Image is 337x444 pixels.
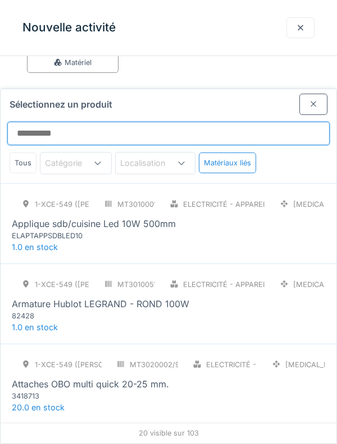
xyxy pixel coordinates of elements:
[12,391,147,401] div: 3418713
[35,279,140,290] div: 1-XCE-549 ([PERSON_NAME])
[117,199,189,210] div: MT3010001/999/009
[12,217,176,230] div: Applique sdb/cuisine Led 10W 500mm
[117,279,189,290] div: MT3010051/999/009
[199,152,256,173] div: Matériaux liés
[130,359,205,370] div: MT3020002/999/009
[45,157,98,169] div: Catégorie
[12,311,147,321] div: 82428
[12,242,58,252] span: 1.0 en stock
[1,423,336,443] div: 20 visible sur 103
[206,359,286,370] div: Electricité - Câbles
[53,57,92,68] div: Matériel
[12,403,65,412] span: 20.0 en stock
[22,21,116,35] h3: Nouvelle activité
[12,322,58,332] span: 1.0 en stock
[12,377,169,391] div: Attaches OBO multi quick 20-25 mm.
[35,359,140,370] div: 1-XCE-549 ([PERSON_NAME])
[10,152,37,173] div: Tous
[12,230,147,241] div: ELAPTAPPSDBLED10
[35,199,140,210] div: 1-XCE-549 ([PERSON_NAME])
[12,297,189,311] div: Armature Hublot LEGRAND - ROND 100W
[120,157,181,169] div: Localisation
[1,89,336,114] div: Sélectionnez un produit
